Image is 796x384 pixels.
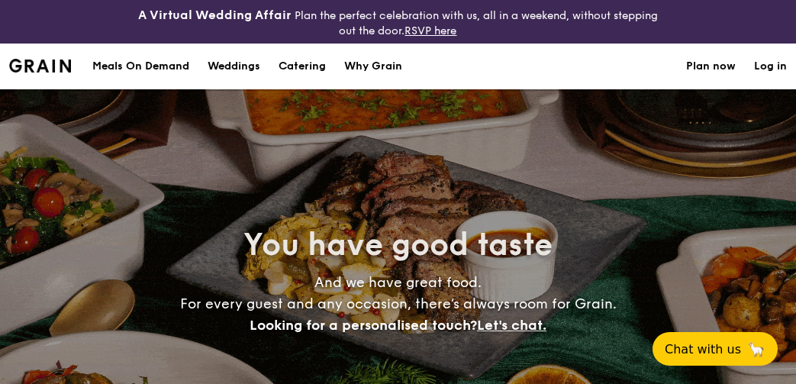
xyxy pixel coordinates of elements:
a: Meals On Demand [83,44,198,89]
span: Looking for a personalised touch? [250,317,477,334]
a: RSVP here [404,24,456,37]
a: Logotype [9,59,71,73]
h1: Catering [279,44,326,89]
h4: A Virtual Wedding Affair [138,6,292,24]
span: You have good taste [243,227,553,263]
div: Why Grain [344,44,402,89]
a: Weddings [198,44,269,89]
button: Chat with us🦙 [653,332,778,366]
span: 🦙 [747,340,765,358]
span: And we have great food. For every guest and any occasion, there’s always room for Grain. [180,274,617,334]
div: Meals On Demand [92,44,189,89]
a: Catering [269,44,335,89]
a: Plan now [686,44,736,89]
span: Chat with us [665,342,741,357]
div: Weddings [208,44,260,89]
span: Let's chat. [477,317,546,334]
a: Log in [754,44,787,89]
a: Why Grain [335,44,411,89]
div: Plan the perfect celebration with us, all in a weekend, without stepping out the door. [133,6,663,37]
img: Grain [9,59,71,73]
